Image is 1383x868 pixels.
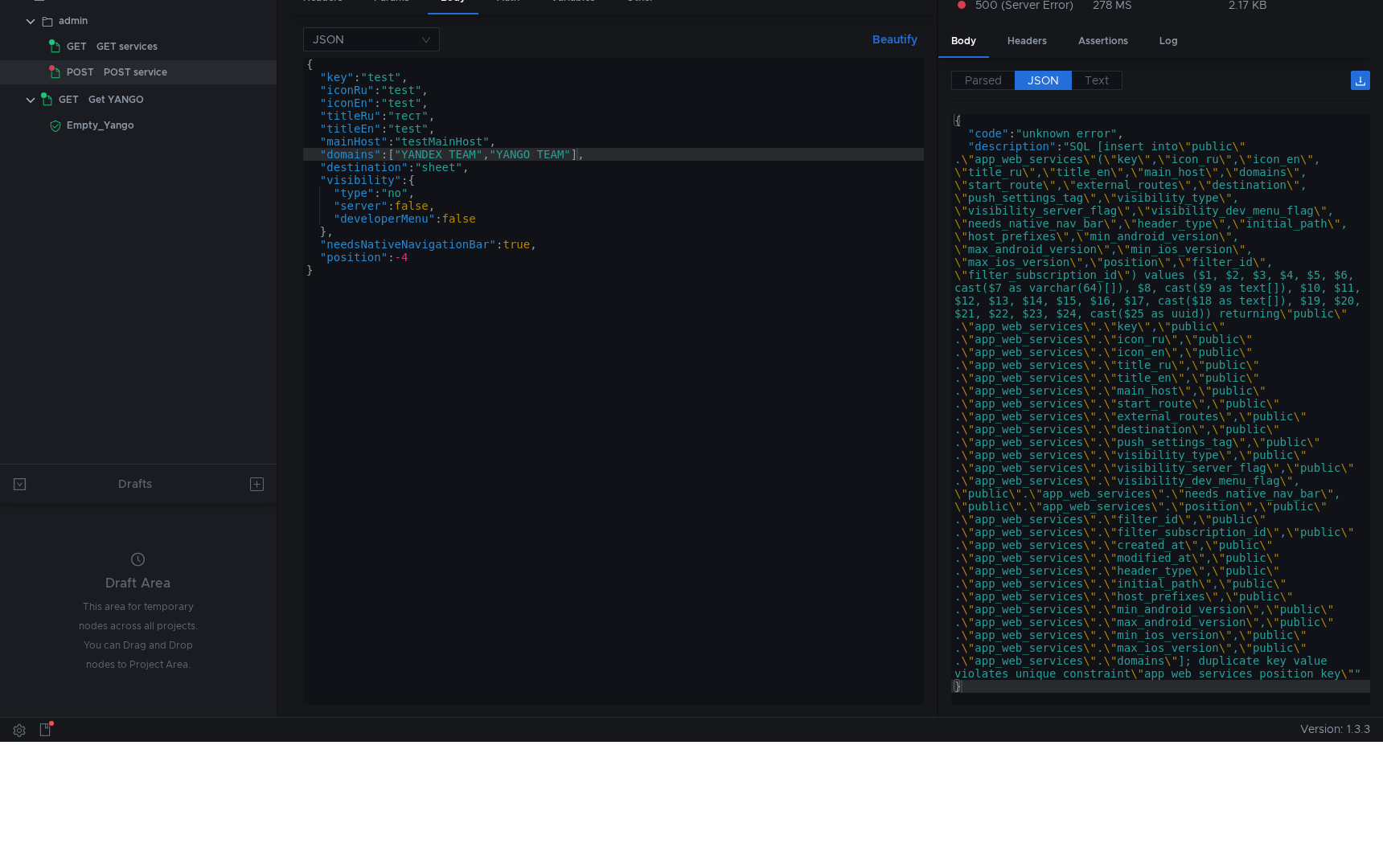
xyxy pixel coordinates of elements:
span: Parsed [965,73,1002,88]
div: Body [938,27,989,58]
div: admin [59,9,88,33]
span: GET [67,35,87,59]
div: Assertions [1065,27,1141,56]
span: GET [59,88,79,112]
div: Log [1147,27,1191,56]
div: Headers [995,27,1060,56]
div: POST service [104,60,167,84]
span: Version: 1.3.3 [1300,718,1370,741]
div: GET services [96,35,158,59]
button: Beautify [866,30,924,49]
div: Drafts [118,474,152,493]
span: POST [67,60,94,84]
span: JSON [1028,73,1059,88]
div: Get YANGO [88,88,144,112]
span: Text [1085,73,1109,88]
div: Empty_Yango [67,113,134,137]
